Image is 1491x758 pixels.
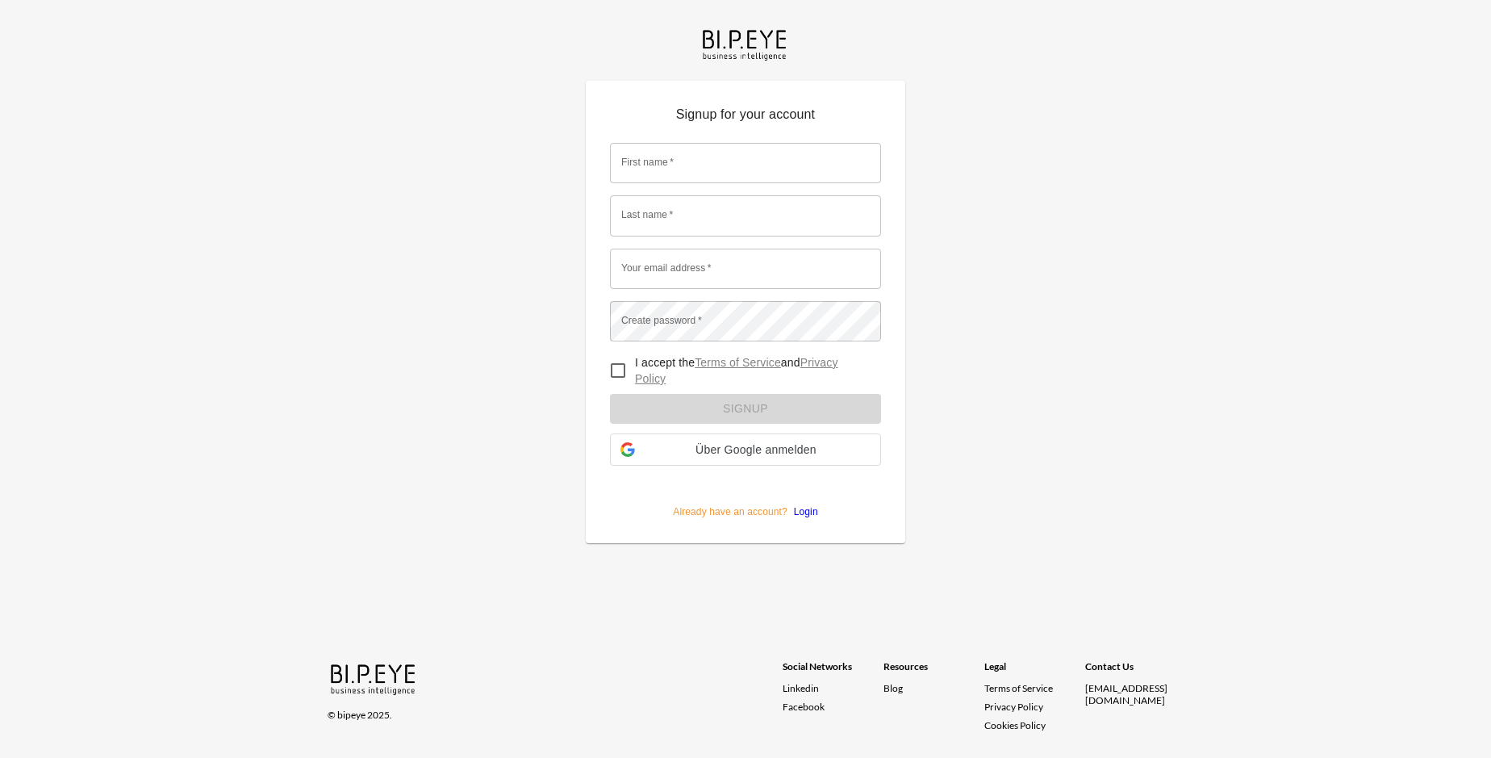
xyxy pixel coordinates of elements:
span: Linkedin [783,682,819,694]
a: Terms of Service [695,356,781,369]
a: Linkedin [783,682,883,694]
div: Social Networks [783,660,883,682]
div: Resources [883,660,984,682]
a: Blog [883,682,903,694]
a: Terms of Service [984,682,1079,694]
a: Cookies Policy [984,719,1046,731]
p: I accept the and [635,354,868,387]
p: Already have an account? [610,479,881,519]
img: bipeye-logo [328,660,420,697]
img: bipeye-logo [700,26,791,62]
div: Legal [984,660,1085,682]
span: Über Google anmelden [641,443,871,456]
a: Login [787,506,818,517]
div: Contact Us [1085,660,1186,682]
span: Facebook [783,701,825,713]
div: [EMAIL_ADDRESS][DOMAIN_NAME] [1085,682,1186,706]
div: Über Google anmelden [610,433,881,466]
a: Facebook [783,701,883,713]
p: Signup for your account [610,105,881,131]
a: Privacy Policy [984,701,1043,713]
div: © bipeye 2025. [328,699,760,721]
